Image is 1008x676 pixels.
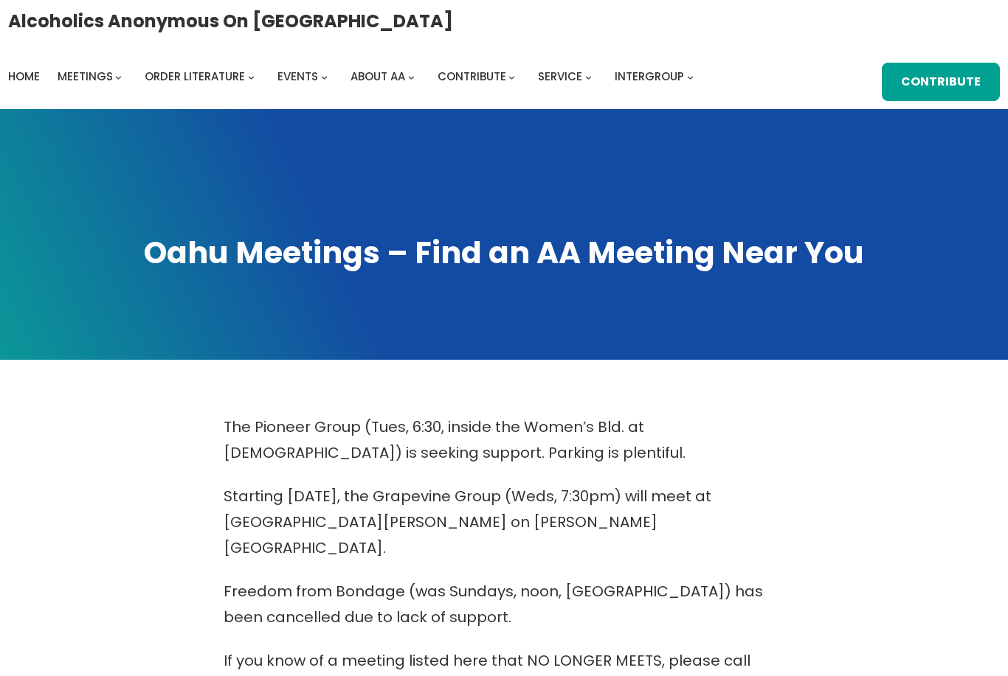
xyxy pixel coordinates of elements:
[687,73,694,80] button: Intergroup submenu
[882,63,1001,101] a: Contribute
[145,69,245,84] span: Order Literature
[277,69,318,84] span: Events
[15,232,993,273] h1: Oahu Meetings – Find an AA Meeting Near You
[224,579,784,630] p: Freedom from Bondage (was Sundays, noon, [GEOGRAPHIC_DATA]) has been cancelled due to lack of sup...
[508,73,515,80] button: Contribute submenu
[438,66,506,87] a: Contribute
[224,484,784,561] p: Starting [DATE], the Grapevine Group (Weds, 7:30pm) will meet at [GEOGRAPHIC_DATA][PERSON_NAME] o...
[8,66,40,87] a: Home
[321,73,328,80] button: Events submenu
[115,73,122,80] button: Meetings submenu
[224,414,784,466] p: The Pioneer Group (Tues, 6:30, inside the Women’s Bld. at [DEMOGRAPHIC_DATA]) is seeking support....
[58,69,113,84] span: Meetings
[408,73,415,80] button: About AA submenu
[585,73,592,80] button: Service submenu
[277,66,318,87] a: Events
[538,69,582,84] span: Service
[351,69,405,84] span: About AA
[615,66,684,87] a: Intergroup
[8,66,699,87] nav: Intergroup
[58,66,113,87] a: Meetings
[538,66,582,87] a: Service
[615,69,684,84] span: Intergroup
[8,5,453,37] a: Alcoholics Anonymous on [GEOGRAPHIC_DATA]
[8,69,40,84] span: Home
[248,73,255,80] button: Order Literature submenu
[438,69,506,84] span: Contribute
[351,66,405,87] a: About AA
